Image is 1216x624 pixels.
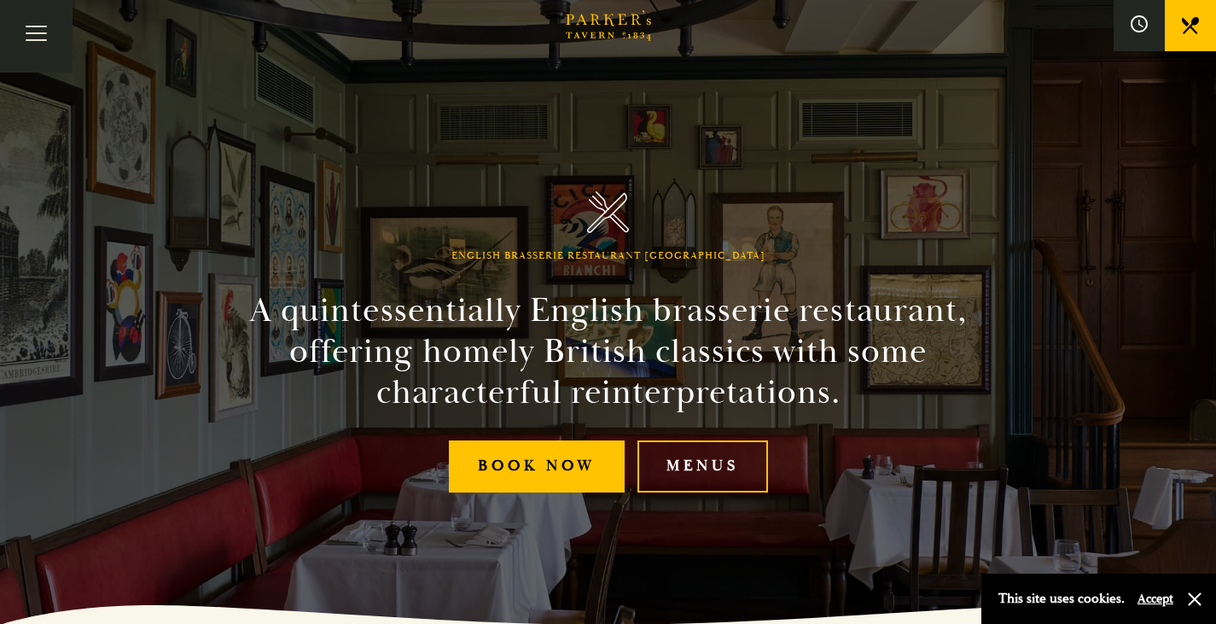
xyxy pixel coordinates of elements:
h1: English Brasserie Restaurant [GEOGRAPHIC_DATA] [451,250,765,262]
button: Close and accept [1186,591,1203,608]
p: This site uses cookies. [998,586,1125,611]
img: Parker's Tavern Brasserie Cambridge [587,191,629,233]
a: Menus [637,440,768,493]
a: Book Now [449,440,625,493]
button: Accept [1137,591,1173,607]
h2: A quintessentially English brasserie restaurant, offering homely British classics with some chara... [219,290,998,413]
